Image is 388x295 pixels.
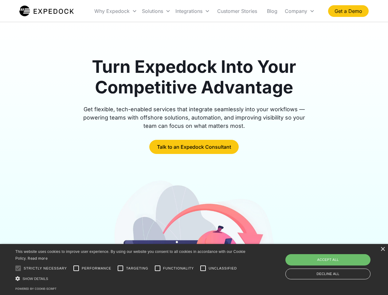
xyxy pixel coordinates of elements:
[209,266,237,271] span: Unclassified
[24,266,67,271] span: Strictly necessary
[126,266,148,271] span: Targeting
[76,105,312,130] div: Get flexible, tech-enabled services that integrate seamlessly into your workflows — powering team...
[76,57,312,98] h1: Turn Expedock Into Your Competitive Advantage
[142,8,163,14] div: Solutions
[19,5,74,17] img: Expedock Logo
[19,5,74,17] a: home
[15,250,245,261] span: This website uses cookies to improve user experience. By using our website you consent to all coo...
[28,256,48,261] a: Read more
[262,1,282,22] a: Blog
[175,8,202,14] div: Integrations
[82,266,112,271] span: Performance
[212,1,262,22] a: Customer Stories
[92,1,139,22] div: Why Expedock
[139,1,173,22] div: Solutions
[285,8,307,14] div: Company
[15,287,57,290] a: Powered by cookie-script
[173,1,212,22] div: Integrations
[163,266,194,271] span: Functionality
[15,275,248,282] div: Show details
[94,8,130,14] div: Why Expedock
[328,5,369,17] a: Get a Demo
[286,229,388,295] iframe: Chat Widget
[149,140,239,154] a: Talk to an Expedock Consultant
[22,277,48,281] span: Show details
[282,1,317,22] div: Company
